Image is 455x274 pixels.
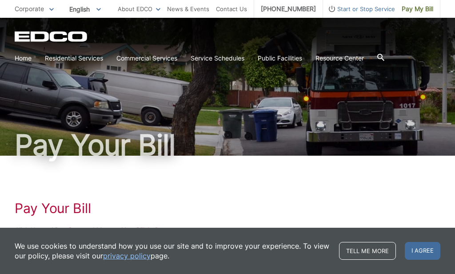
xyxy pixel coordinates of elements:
[167,4,209,14] a: News & Events
[116,53,177,63] a: Commercial Services
[15,5,44,12] span: Corporate
[15,31,88,42] a: EDCD logo. Return to the homepage.
[402,4,433,14] span: Pay My Bill
[15,53,32,63] a: Home
[15,241,330,261] p: We use cookies to understand how you use our site and to improve your experience. To view our pol...
[103,251,151,261] a: privacy policy
[216,4,247,14] a: Contact Us
[15,225,44,235] a: Click Here
[63,2,108,16] span: English
[315,53,364,63] a: Resource Center
[45,53,103,63] a: Residential Services
[258,53,302,63] a: Public Facilities
[191,53,244,63] a: Service Schedules
[405,242,440,260] span: I agree
[15,200,440,216] h1: Pay Your Bill
[339,242,396,260] a: Tell me more
[118,4,160,14] a: About EDCO
[15,225,440,235] p: to View, Pay, and Manage Your Bill Online
[15,131,440,159] h1: Pay Your Bill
